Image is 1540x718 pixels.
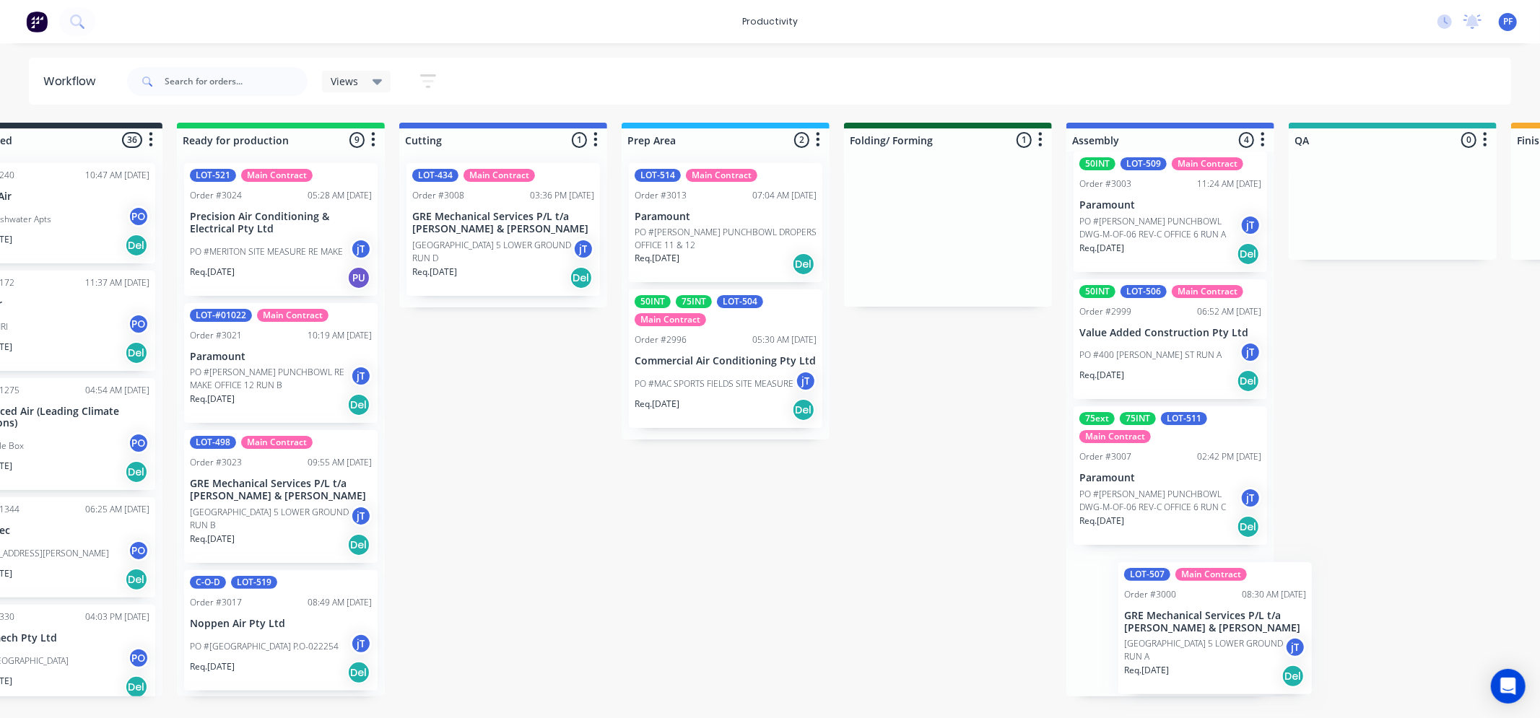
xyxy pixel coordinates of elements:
[735,11,805,32] div: productivity
[1491,669,1526,704] div: Open Intercom Messenger
[43,73,103,90] div: Workflow
[165,67,308,96] input: Search for orders...
[26,11,48,32] img: Factory
[331,74,358,89] span: Views
[1503,15,1513,28] span: PF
